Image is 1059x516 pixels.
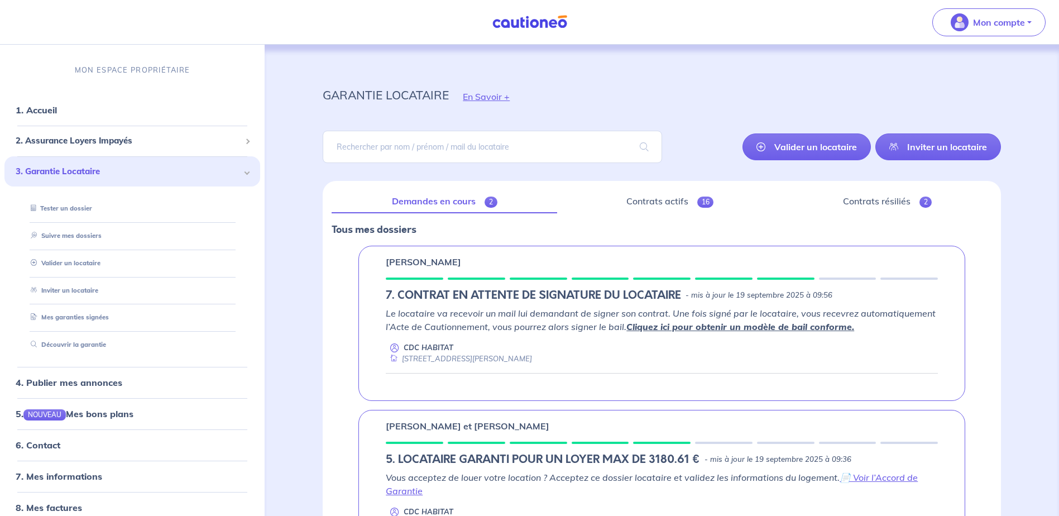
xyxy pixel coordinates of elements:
[16,503,82,514] a: 8. Mes factures
[26,232,102,240] a: Suivre mes dossiers
[386,453,938,466] div: state: LANDLORD-CONTACT-IN-PENDING, Context: IN-LANDLORD,IN-LANDLORD
[951,13,969,31] img: illu_account_valid_menu.svg
[386,472,918,496] em: Vous acceptez de louer votre location ? Acceptez ce dossier locataire et validez les informations...
[16,165,241,178] span: 3. Garantie Locataire
[16,377,122,388] a: 4. Publier mes annonces
[386,308,936,332] em: Le locataire va recevoir un mail lui demandant de signer son contrat. Une fois signé par le locat...
[697,197,714,208] span: 16
[26,205,92,213] a: Tester un dossier
[626,321,854,332] a: Cliquez ici pour obtenir un modèle de bail conforme.
[386,255,461,269] p: [PERSON_NAME]
[705,454,851,465] p: - mis à jour le 19 septembre 2025 à 09:36
[18,281,247,300] div: Inviter un locataire
[626,131,662,163] span: search
[783,190,992,213] a: Contrats résiliés2
[26,314,109,322] a: Mes garanties signées
[4,371,260,394] div: 4. Publier mes annonces
[4,156,260,187] div: 3. Garantie Locataire
[4,434,260,457] div: 6. Contact
[566,190,774,213] a: Contrats actifs16
[386,353,532,364] div: [STREET_ADDRESS][PERSON_NAME]
[18,309,247,327] div: Mes garanties signées
[386,289,681,302] h5: 7. CONTRAT EN ATTENTE DE SIGNATURE DU LOCATAIRE
[26,259,100,267] a: Valider un locataire
[323,85,449,105] p: garantie locataire
[75,65,190,75] p: MON ESPACE PROPRIÉTAIRE
[386,419,549,433] p: [PERSON_NAME] et [PERSON_NAME]
[386,289,938,302] div: state: RENTER-PAYMENT-METHOD-IN-PROGRESS, Context: IN-LANDLORD,IS-GL-CAUTION-IN-LANDLORD
[16,135,241,148] span: 2. Assurance Loyers Impayés
[16,440,60,451] a: 6. Contact
[449,80,524,113] button: En Savoir +
[973,16,1025,29] p: Mon compte
[932,8,1046,36] button: illu_account_valid_menu.svgMon compte
[404,342,453,353] p: CDC HABITAT
[4,403,260,425] div: 5.NOUVEAUMes bons plans
[742,133,871,160] a: Valider un locataire
[18,227,247,245] div: Suivre mes dossiers
[485,197,497,208] span: 2
[323,131,662,163] input: Rechercher par nom / prénom / mail du locataire
[16,471,102,482] a: 7. Mes informations
[919,197,932,208] span: 2
[18,254,247,273] div: Valider un locataire
[488,15,572,29] img: Cautioneo
[332,222,992,237] p: Tous mes dossiers
[332,190,557,213] a: Demandes en cours2
[4,131,260,152] div: 2. Assurance Loyers Impayés
[18,200,247,218] div: Tester un dossier
[16,105,57,116] a: 1. Accueil
[386,453,700,466] h5: 5. LOCATAIRE GARANTI POUR UN LOYER MAX DE 3180.61 €
[26,341,106,349] a: Découvrir la garantie
[4,466,260,488] div: 7. Mes informations
[4,99,260,122] div: 1. Accueil
[18,336,247,355] div: Découvrir la garantie
[16,408,133,419] a: 5.NOUVEAUMes bons plans
[26,286,98,294] a: Inviter un locataire
[686,290,832,301] p: - mis à jour le 19 septembre 2025 à 09:56
[875,133,1001,160] a: Inviter un locataire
